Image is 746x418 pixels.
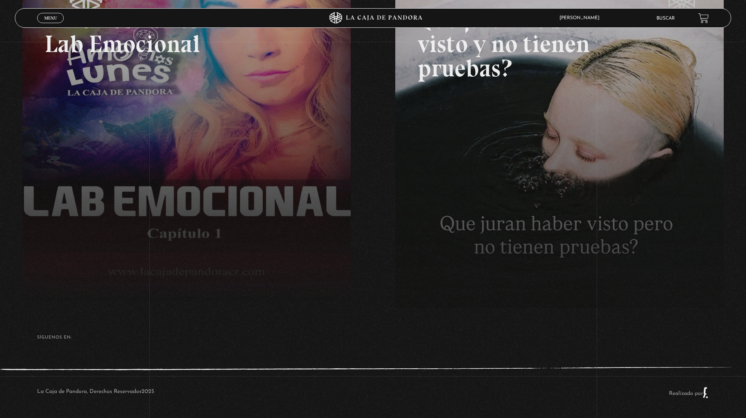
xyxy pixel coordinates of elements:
[556,16,607,20] span: [PERSON_NAME]
[656,16,675,21] a: Buscar
[698,13,709,23] a: View your shopping cart
[37,387,154,398] p: La Caja de Pandora, Derechos Reservados 2025
[669,391,709,396] a: Realizado por
[44,16,57,20] span: Menu
[37,335,708,340] h4: SÍguenos en:
[41,22,60,28] span: Cerrar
